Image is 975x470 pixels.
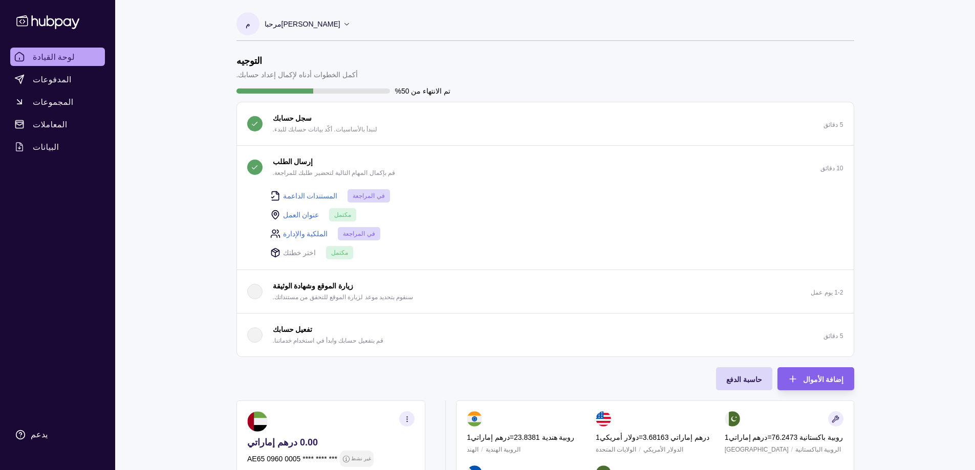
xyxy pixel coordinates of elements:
[824,121,843,128] font: 5 دقائق
[481,446,483,453] font: /
[596,446,636,453] font: الولايات المتحدة
[273,325,313,333] font: تفعيل حسابك
[246,20,250,28] font: م
[237,102,854,145] button: سجل حسابك لنبدأ بالأساسيات. أكّد بيانات حسابك للبدء.5 دقائق
[353,192,384,199] font: في المراجعة
[639,446,640,453] font: /
[247,411,268,432] img: ae
[237,189,854,270] div: إرسال الطلب قم بإكمال المهام التالية لتحضير طلبك للمراجعة.10 دقائق
[236,56,262,66] font: التوجيه
[334,211,351,218] font: مكتمل
[281,20,340,28] font: [PERSON_NAME]
[514,433,540,441] font: 23.8381
[265,20,281,28] font: مرحبا
[273,294,414,301] font: سنقوم بتحديد موعد لزيارة الموقع للتحقق من مستنداتك.
[716,367,772,390] button: حاسبة الدفع
[283,211,319,219] font: عنوان العمل
[467,411,482,427] img: في
[237,270,854,313] button: زيارة الموقع وشهادة الوثيقة سنقوم بتحديد موعد لزيارة الموقع للتحقق من مستنداتك.1-2 يوم عمل
[10,93,105,111] a: المجموعات
[273,337,383,344] font: قم بتفعيل حسابك وابدأ في استخدام خدماتنا.
[791,446,793,453] font: /
[273,126,377,133] font: لنبدأ بالأساسيات. أكّد بيانات حسابك للبدء.
[273,114,312,122] font: سجل حسابك
[10,138,105,156] a: البيانات
[777,367,854,390] button: إضافة الأموال
[596,433,600,441] font: 1
[283,228,328,239] a: الملكية والإدارة
[395,87,451,95] font: تم الانتهاء من 50%
[273,158,313,166] font: إرسال الطلب
[725,446,789,453] font: [GEOGRAPHIC_DATA]
[729,433,768,441] font: درهم إماراتي
[811,289,843,296] font: 1-2 يوم عمل
[824,332,843,340] font: 5 دقائق
[31,430,48,439] font: يدعم
[596,411,611,427] img: نحن
[803,375,844,384] font: إضافة الأموال
[33,52,75,62] font: لوحة القيادة
[247,437,318,447] font: 0.00 درهم إماراتي
[237,314,854,356] button: تفعيل حسابك قم بتفعيل حسابك وابدأ في استخدام خدماتنا.5 دقائق
[725,433,729,441] font: 1
[639,433,643,441] font: =
[236,71,358,79] font: أكمل الخطوات أدناه لإكمال إعداد حسابك.
[283,209,319,220] a: عنوان العمل
[351,456,371,461] font: غير نشط
[273,169,395,176] font: قم بإكمال المهام التالية لتحضير طلبك للمراجعة.
[237,146,854,189] button: إرسال الطلب قم بإكمال المهام التالية لتحضير طلبك للمراجعة.10 دقائق
[283,192,338,200] font: المستندات الداعمة
[467,433,471,441] font: 1
[10,424,105,445] a: يدعم
[33,119,68,129] font: المعاملات
[510,433,514,441] font: =
[795,446,841,453] font: الروبية الباكستانية
[467,446,479,453] font: الهند
[283,190,338,202] a: المستندات الداعمة
[820,165,843,172] font: 10 دقائق
[283,230,328,238] font: الملكية والإدارة
[799,433,843,441] font: روبية باكستانية
[643,433,669,441] font: 3.68163
[600,433,639,441] font: دولار أمريكي
[10,115,105,133] a: المعاملات
[343,230,375,237] font: في المراجعة
[670,433,709,441] font: درهم إماراتي
[10,70,105,88] a: المدفوعات
[767,433,771,441] font: =
[486,446,521,453] font: الروبية الهندية
[772,433,798,441] font: 76.2473
[10,48,105,66] a: لوحة القيادة
[471,433,510,441] font: درهم إماراتي
[33,97,74,107] font: المجموعات
[33,74,72,84] font: المدفوعات
[273,282,354,290] font: زيارة الموقع وشهادة الوثيقة
[643,446,683,453] font: الدولار الأمريكي
[331,249,348,256] font: مكتمل
[726,375,762,384] font: حاسبة الدفع
[725,411,740,427] img: بك
[33,142,59,152] font: البيانات
[542,433,575,441] font: روبية هندية
[283,249,316,257] font: اختر خطتك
